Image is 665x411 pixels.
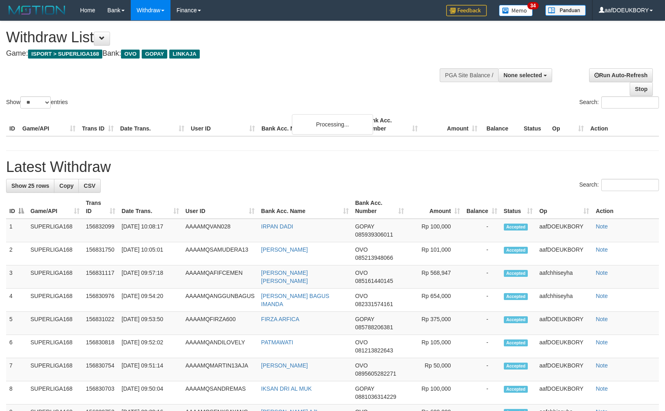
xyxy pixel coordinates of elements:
[6,113,19,136] th: ID
[536,289,592,312] td: aafchhiseyha
[587,113,659,136] th: Action
[549,113,587,136] th: Op
[6,50,435,58] h4: Game: Bank:
[292,114,373,135] div: Processing...
[463,381,501,404] td: -
[536,335,592,358] td: aafDOEUKBORY
[579,96,659,109] label: Search:
[20,96,51,109] select: Showentries
[83,358,119,381] td: 156830754
[601,96,659,109] input: Search:
[83,335,119,358] td: 156830818
[596,362,608,369] a: Note
[261,385,312,392] a: IKSAN DRI AL MUK
[421,113,481,136] th: Amount
[407,312,463,335] td: Rp 375,000
[504,270,528,277] span: Accepted
[27,289,83,312] td: SUPERLIGA168
[6,358,27,381] td: 7
[361,113,421,136] th: Bank Acc. Number
[119,358,182,381] td: [DATE] 09:51:14
[355,339,368,346] span: OVO
[440,68,498,82] div: PGA Site Balance /
[536,242,592,265] td: aafDOEUKBORY
[119,289,182,312] td: [DATE] 09:54:20
[83,265,119,289] td: 156831117
[258,113,361,136] th: Bank Acc. Name
[355,270,368,276] span: OVO
[463,358,501,381] td: -
[596,270,608,276] a: Note
[520,113,549,136] th: Status
[27,335,83,358] td: SUPERLIGA168
[119,265,182,289] td: [DATE] 09:57:18
[355,385,374,392] span: GOPAY
[261,316,299,322] a: FIRZA ARFICA
[182,196,258,219] th: User ID: activate to sort column ascending
[407,381,463,404] td: Rp 100,000
[6,312,27,335] td: 5
[355,316,374,322] span: GOPAY
[182,219,258,242] td: AAAAMQVAN028
[27,196,83,219] th: Game/API: activate to sort column ascending
[536,219,592,242] td: aafDOEUKBORY
[6,4,68,16] img: MOTION_logo.png
[261,223,293,230] a: IRPAN DADI
[355,254,393,261] span: Copy 085213948066 to clipboard
[463,289,501,312] td: -
[355,324,393,331] span: Copy 085788206381 to clipboard
[355,278,393,284] span: Copy 085161440145 to clipboard
[463,196,501,219] th: Balance: activate to sort column ascending
[504,224,528,231] span: Accepted
[182,381,258,404] td: AAAAMQSANDREMAS
[6,265,27,289] td: 3
[589,68,653,82] a: Run Auto-Refresh
[27,242,83,265] td: SUPERLIGA168
[463,242,501,265] td: -
[54,179,79,193] a: Copy
[596,223,608,230] a: Note
[6,335,27,358] td: 6
[446,5,487,16] img: Feedback.jpg
[6,179,54,193] a: Show 25 rows
[596,339,608,346] a: Note
[504,247,528,254] span: Accepted
[182,265,258,289] td: AAAAMQAFIFCEMEN
[261,270,308,284] a: [PERSON_NAME] [PERSON_NAME]
[536,312,592,335] td: aafDOEUKBORY
[545,5,586,16] img: panduan.png
[407,196,463,219] th: Amount: activate to sort column ascending
[596,385,608,392] a: Note
[83,242,119,265] td: 156831750
[261,293,329,307] a: [PERSON_NAME] BAGUS IMANDA
[355,347,393,354] span: Copy 081213822643 to clipboard
[596,293,608,299] a: Note
[355,223,374,230] span: GOPAY
[19,113,79,136] th: Game/API
[27,219,83,242] td: SUPERLIGA168
[407,358,463,381] td: Rp 50,000
[596,246,608,253] a: Note
[463,219,501,242] td: -
[504,316,528,323] span: Accepted
[352,196,408,219] th: Bank Acc. Number: activate to sort column ascending
[504,293,528,300] span: Accepted
[630,82,653,96] a: Stop
[463,265,501,289] td: -
[261,246,308,253] a: [PERSON_NAME]
[27,381,83,404] td: SUPERLIGA168
[119,381,182,404] td: [DATE] 09:50:04
[536,265,592,289] td: aafchhiseyha
[182,335,258,358] td: AAAAMQANDILOVELY
[6,96,68,109] label: Show entries
[182,312,258,335] td: AAAAMQFIRZA600
[355,293,368,299] span: OVO
[407,265,463,289] td: Rp 568,947
[6,381,27,404] td: 8
[407,219,463,242] td: Rp 100,000
[27,312,83,335] td: SUPERLIGA168
[355,394,396,400] span: Copy 0881036314229 to clipboard
[536,381,592,404] td: aafDOEUKBORY
[596,316,608,322] a: Note
[11,183,49,189] span: Show 25 rows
